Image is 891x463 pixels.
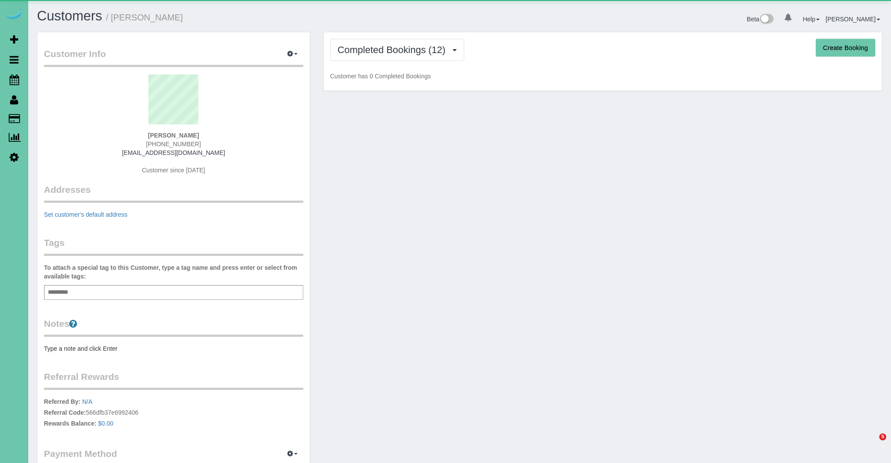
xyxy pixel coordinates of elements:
[82,398,92,405] a: N/A
[44,211,127,218] a: Set customer's default address
[142,167,205,174] span: Customer since [DATE]
[879,433,886,440] span: 5
[803,16,820,23] a: Help
[330,39,464,61] button: Completed Bookings (12)
[826,16,880,23] a: [PERSON_NAME]
[148,132,199,139] strong: [PERSON_NAME]
[146,141,201,148] span: [PHONE_NUMBER]
[759,14,774,25] img: New interface
[5,9,23,21] img: Automaid Logo
[816,39,875,57] button: Create Booking
[44,263,303,281] label: To attach a special tag to this Customer, type a tag name and press enter or select from availabl...
[37,8,102,23] a: Customers
[44,236,303,256] legend: Tags
[44,397,303,430] p: 566dfb37e6992406
[106,13,183,22] small: / [PERSON_NAME]
[44,370,303,390] legend: Referral Rewards
[330,72,875,81] p: Customer has 0 Completed Bookings
[44,408,86,417] label: Referral Code:
[98,420,114,427] a: $0.00
[44,317,303,337] legend: Notes
[747,16,774,23] a: Beta
[122,149,225,156] a: [EMAIL_ADDRESS][DOMAIN_NAME]
[44,47,303,67] legend: Customer Info
[338,44,450,55] span: Completed Bookings (12)
[44,397,80,406] label: Referred By:
[44,419,97,428] label: Rewards Balance:
[861,433,882,454] iframe: Intercom live chat
[44,344,303,353] pre: Type a note and click Enter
